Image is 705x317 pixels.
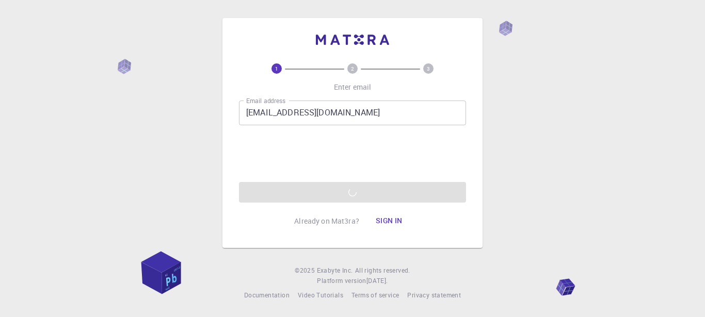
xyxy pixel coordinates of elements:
a: Privacy statement [407,290,461,301]
iframe: reCAPTCHA [274,134,431,174]
label: Email address [246,96,285,105]
a: Video Tutorials [298,290,343,301]
span: All rights reserved. [355,265,410,276]
span: Terms of service [351,291,399,299]
text: 2 [351,65,354,72]
span: Video Tutorials [298,291,343,299]
a: Documentation [244,290,290,301]
text: 1 [275,65,278,72]
button: Sign in [367,211,411,231]
span: Platform version [317,276,366,286]
a: Terms of service [351,290,399,301]
p: Already on Mat3ra? [294,216,359,226]
span: Privacy statement [407,291,461,299]
text: 3 [427,65,430,72]
span: © 2025 [295,265,316,276]
span: Documentation [244,291,290,299]
a: Exabyte Inc. [317,265,353,276]
span: [DATE] . [366,276,388,285]
span: Exabyte Inc. [317,266,353,274]
p: Enter email [334,82,372,92]
a: [DATE]. [366,276,388,286]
